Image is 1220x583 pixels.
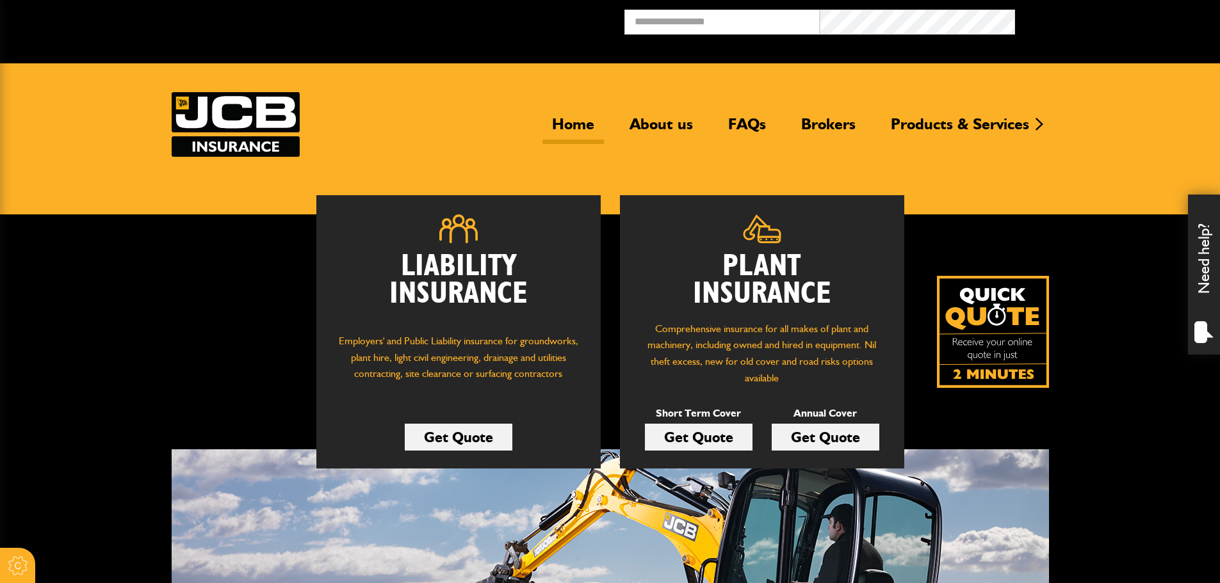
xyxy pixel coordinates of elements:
img: Quick Quote [937,276,1049,388]
a: Get Quote [772,424,879,451]
div: Need help? [1188,195,1220,355]
a: Products & Services [881,115,1039,144]
a: About us [620,115,703,144]
a: Home [542,115,604,144]
h2: Liability Insurance [336,253,582,321]
a: Get Quote [645,424,752,451]
p: Short Term Cover [645,405,752,422]
a: Get Quote [405,424,512,451]
a: FAQs [719,115,776,144]
a: Get your insurance quote isn just 2-minutes [937,276,1049,388]
p: Comprehensive insurance for all makes of plant and machinery, including owned and hired in equipm... [639,321,885,386]
button: Broker Login [1015,10,1210,29]
p: Annual Cover [772,405,879,422]
p: Employers' and Public Liability insurance for groundworks, plant hire, light civil engineering, d... [336,333,582,394]
a: Brokers [792,115,865,144]
img: JCB Insurance Services logo [172,92,300,157]
a: JCB Insurance Services [172,92,300,157]
h2: Plant Insurance [639,253,885,308]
